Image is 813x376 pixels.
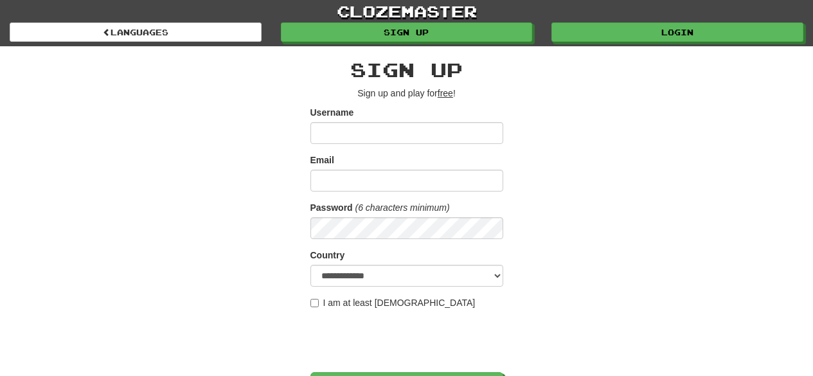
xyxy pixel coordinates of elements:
[310,87,503,100] p: Sign up and play for !
[10,22,262,42] a: Languages
[310,59,503,80] h2: Sign up
[310,201,353,214] label: Password
[281,22,533,42] a: Sign up
[355,202,450,213] em: (6 characters minimum)
[310,106,354,119] label: Username
[310,296,476,309] label: I am at least [DEMOGRAPHIC_DATA]
[310,249,345,262] label: Country
[438,88,453,98] u: free
[310,316,506,366] iframe: reCAPTCHA
[551,22,803,42] a: Login
[310,154,334,166] label: Email
[310,299,319,307] input: I am at least [DEMOGRAPHIC_DATA]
